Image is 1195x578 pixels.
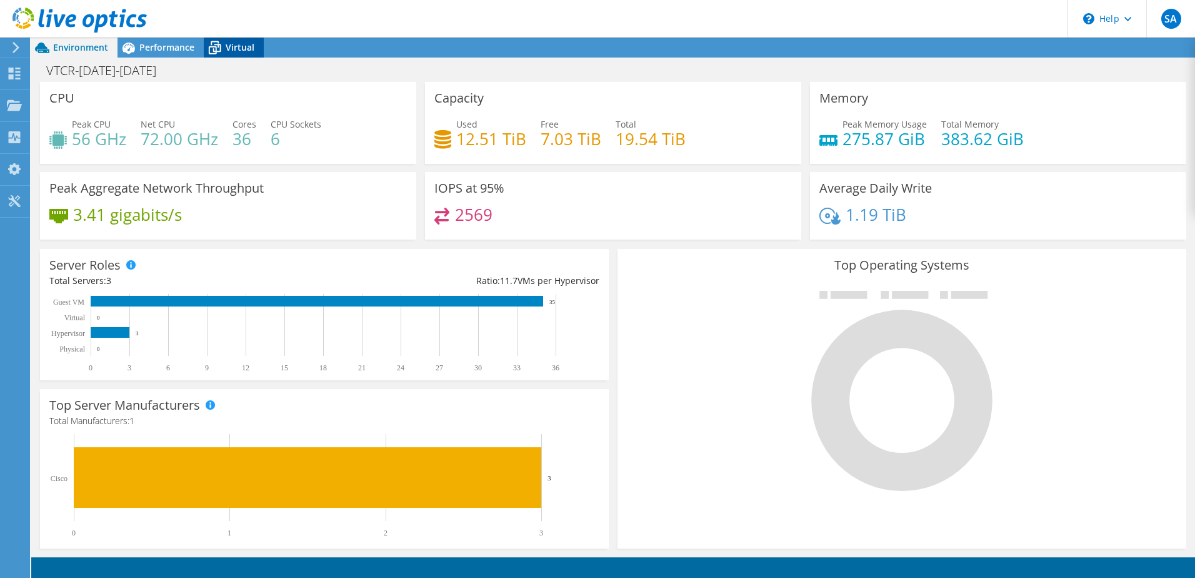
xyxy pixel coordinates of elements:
text: 9 [205,363,209,372]
text: 6 [166,363,170,372]
h4: 7.03 TiB [541,132,601,146]
span: Peak CPU [72,118,111,130]
text: 30 [474,363,482,372]
text: 18 [319,363,327,372]
text: 0 [97,315,100,321]
text: 33 [513,363,521,372]
h3: CPU [49,91,74,105]
span: Cores [232,118,256,130]
span: Virtual [226,41,254,53]
span: SA [1161,9,1181,29]
h4: 275.87 GiB [842,132,927,146]
h4: 72.00 GHz [141,132,218,146]
h4: 36 [232,132,256,146]
text: 27 [436,363,443,372]
text: 3 [136,330,139,337]
span: 3 [106,275,111,286]
text: 3 [547,474,551,482]
text: 35 [549,299,556,305]
text: 0 [72,529,76,537]
text: Physical [59,345,85,353]
h3: Average Daily Write [819,181,932,195]
span: Peak Memory Usage [842,118,927,130]
span: Total [616,118,636,130]
h3: Memory [819,91,868,105]
text: 21 [358,363,366,372]
text: 3 [539,529,543,537]
h1: VTCR-[DATE]-[DATE] [41,64,176,78]
div: Ratio: VMs per Hypervisor [324,274,599,288]
h4: 6 [271,132,321,146]
span: Used [456,118,477,130]
h3: Peak Aggregate Network Throughput [49,181,264,195]
h4: 12.51 TiB [456,132,526,146]
text: 0 [97,346,100,352]
div: Total Servers: [49,274,324,288]
text: 2 [384,529,387,537]
h3: Server Roles [49,258,121,272]
text: Hypervisor [51,329,85,338]
h3: IOPS at 95% [434,181,504,195]
text: Virtual [64,313,86,322]
h4: Total Manufacturers: [49,414,599,428]
span: 1 [129,415,134,427]
text: 12 [242,363,249,372]
text: 15 [281,363,288,372]
h4: 383.62 GiB [941,132,1024,146]
span: Performance [139,41,194,53]
svg: \n [1083,13,1094,24]
text: 0 [89,363,92,372]
h3: Top Operating Systems [627,258,1177,272]
span: Environment [53,41,108,53]
text: 1 [227,529,231,537]
h4: 1.19 TiB [846,208,906,221]
h4: 2569 [455,208,492,221]
text: 3 [127,363,131,372]
h3: Capacity [434,91,484,105]
h4: 3.41 gigabits/s [73,208,182,221]
span: Total Memory [941,118,999,130]
span: CPU Sockets [271,118,321,130]
text: Cisco [51,474,67,483]
text: Guest VM [53,298,84,307]
text: 24 [397,363,404,372]
span: Free [541,118,559,130]
h4: 19.54 TiB [616,132,686,146]
span: Net CPU [141,118,175,130]
h4: 56 GHz [72,132,126,146]
text: 36 [552,363,559,372]
span: 11.7 [500,275,517,286]
h3: Top Server Manufacturers [49,398,200,412]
